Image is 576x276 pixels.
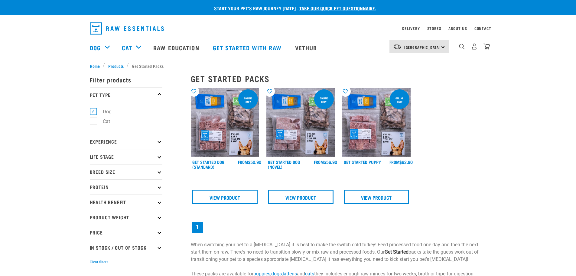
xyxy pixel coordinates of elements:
span: Home [90,63,100,69]
img: Raw Essentials Logo [90,22,164,35]
nav: breadcrumbs [90,63,487,69]
span: FROM [389,161,399,163]
a: View Product [192,190,258,204]
img: NSP Dog Standard Update [191,88,259,157]
div: online only [390,94,409,106]
a: Vethub [289,35,325,60]
a: take our quick pet questionnaire. [299,7,376,9]
a: Stores [427,27,441,29]
div: $62.90 [389,160,413,165]
a: Get Started Dog (Novel) [268,161,300,168]
div: online only [314,94,334,106]
a: Delivery [402,27,420,29]
p: Filter products [90,72,162,87]
nav: dropdown navigation [85,20,491,37]
a: Page 1 [192,222,203,233]
p: Life Stage [90,149,162,164]
button: Clear filters [90,259,108,265]
h2: Get Started Packs [191,74,487,83]
label: Cat [93,118,112,125]
a: Cat [122,43,132,52]
span: FROM [314,161,324,163]
img: user.png [471,43,477,50]
p: Breed Size [90,164,162,179]
p: Experience [90,134,162,149]
a: Get Started Puppy [344,161,381,163]
span: Products [108,63,124,69]
img: home-icon-1@2x.png [459,44,465,49]
p: Health Benefit [90,195,162,210]
div: $50.90 [238,160,261,165]
p: Product Weight [90,210,162,225]
p: Price [90,225,162,240]
a: View Product [344,190,409,204]
div: $56.90 [314,160,337,165]
p: In Stock / Out Of Stock [90,240,162,255]
label: Dog [93,108,114,115]
a: About Us [448,27,467,29]
a: Raw Education [147,35,207,60]
a: Products [105,63,127,69]
img: home-icon@2x.png [483,43,490,50]
a: View Product [268,190,334,204]
span: FROM [238,161,248,163]
div: online only [238,94,258,106]
a: Dog [90,43,101,52]
a: Home [90,63,103,69]
p: Protein [90,179,162,195]
a: Contact [474,27,491,29]
img: NSP Dog Novel Update [266,88,335,157]
img: NPS Puppy Update [342,88,411,157]
img: van-moving.png [393,44,401,49]
a: Get Started Dog (Standard) [192,161,224,168]
a: Get started with Raw [207,35,289,60]
span: [GEOGRAPHIC_DATA] [404,46,441,48]
p: Pet Type [90,87,162,102]
nav: pagination [191,221,487,234]
strong: Get Started [385,249,408,255]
